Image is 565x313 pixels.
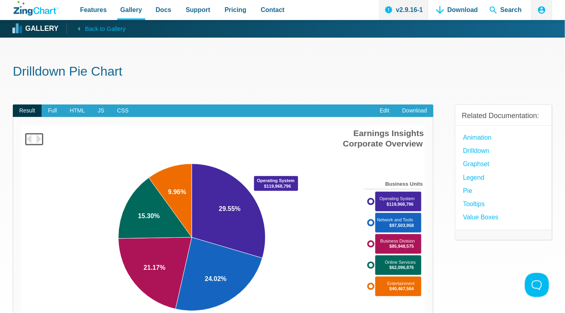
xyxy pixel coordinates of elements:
[13,63,552,81] h1: Drilldown Pie Chart
[25,25,58,32] strong: Gallery
[42,104,64,117] span: Full
[463,132,491,143] a: Animation
[396,104,433,117] a: Download
[156,4,171,15] span: Docs
[261,4,285,15] span: Contact
[463,199,485,209] a: Tooltips
[14,1,59,16] a: ZingChart Logo. Click to return to the homepage
[463,172,484,183] a: Legend
[373,104,396,117] a: Edit
[85,24,126,34] span: Back to Gallery
[463,159,489,169] a: Graphset
[224,4,246,15] span: Pricing
[91,104,110,117] span: JS
[463,145,489,156] a: Drilldown
[186,4,210,15] span: Support
[463,185,472,196] a: Pie
[111,104,135,117] span: CSS
[63,104,91,117] span: HTML
[13,104,42,117] span: Result
[463,212,499,223] a: Value Boxes
[120,4,142,15] span: Gallery
[66,23,126,34] a: Back to Gallery
[14,23,58,35] a: Gallery
[525,273,549,297] iframe: Toggle Customer Support
[80,4,107,15] span: Features
[462,111,545,120] h3: Related Documentation:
